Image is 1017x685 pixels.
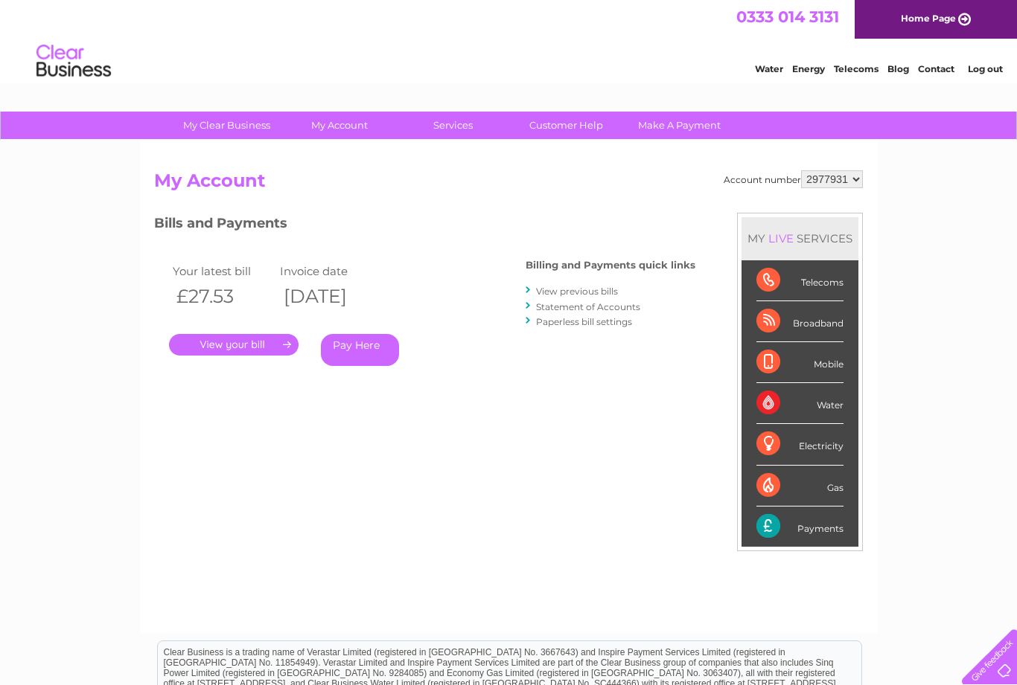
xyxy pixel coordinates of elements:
a: . [169,334,299,356]
div: Telecoms [756,260,844,301]
a: Water [755,63,783,74]
a: Energy [792,63,825,74]
div: Payments [756,506,844,547]
div: Broadband [756,301,844,342]
h2: My Account [154,170,863,199]
div: Electricity [756,424,844,465]
th: £27.53 [169,281,276,312]
td: Invoice date [276,261,383,281]
div: Mobile [756,342,844,383]
a: Pay Here [321,334,399,366]
a: My Clear Business [165,112,288,139]
a: Customer Help [505,112,628,139]
div: Clear Business is a trading name of Verastar Limited (registered in [GEOGRAPHIC_DATA] No. 3667643... [158,8,861,72]
a: Paperless bill settings [536,316,632,327]
div: Account number [724,170,863,188]
h4: Billing and Payments quick links [526,260,695,271]
a: Contact [918,63,954,74]
a: Statement of Accounts [536,301,640,312]
h3: Bills and Payments [154,213,695,239]
a: 0333 014 3131 [736,7,839,26]
a: My Account [278,112,401,139]
td: Your latest bill [169,261,276,281]
div: LIVE [765,231,797,245]
div: Water [756,383,844,424]
a: View previous bills [536,286,618,297]
div: Gas [756,466,844,506]
a: Log out [968,63,1003,74]
div: MY SERVICES [742,217,858,260]
a: Blog [887,63,909,74]
img: logo.png [36,39,112,84]
a: Telecoms [834,63,879,74]
a: Make A Payment [618,112,741,139]
th: [DATE] [276,281,383,312]
a: Services [392,112,514,139]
